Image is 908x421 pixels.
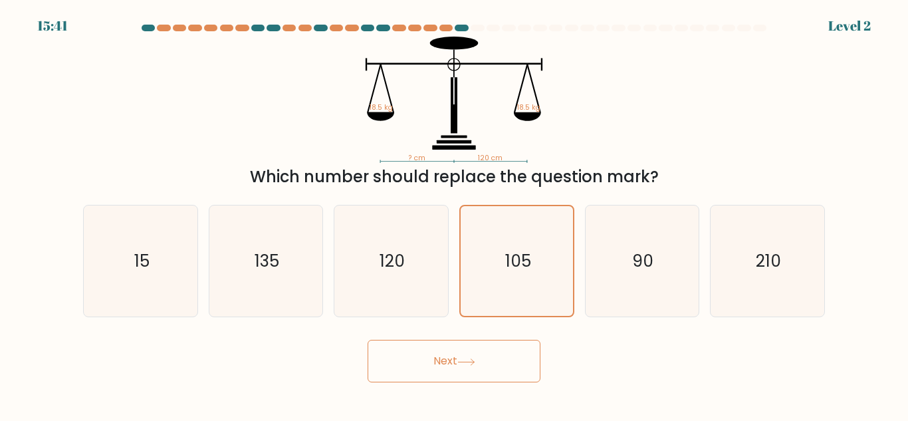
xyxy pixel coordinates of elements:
[380,249,405,273] text: 120
[368,340,540,382] button: Next
[478,153,503,163] tspan: 120 cm
[370,102,393,112] tspan: 18.5 kg
[517,102,540,112] tspan: 18.5 kg
[756,249,781,273] text: 210
[633,249,654,273] text: 90
[37,16,68,36] div: 15:41
[91,165,817,189] div: Which number should replace the question mark?
[134,249,149,273] text: 15
[255,249,279,273] text: 135
[409,153,425,163] tspan: ? cm
[828,16,871,36] div: Level 2
[505,249,530,273] text: 105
